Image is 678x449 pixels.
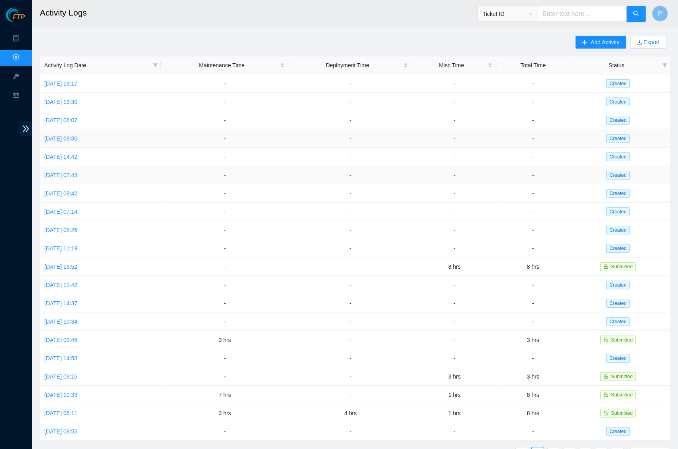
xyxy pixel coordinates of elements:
[44,209,77,215] a: [DATE] 07:14
[606,207,630,216] span: Created
[611,410,633,416] span: Submitted
[161,203,289,221] td: -
[497,221,569,239] td: -
[497,184,569,203] td: -
[44,264,77,270] a: [DATE] 13:52
[161,404,289,422] td: 3 hrs
[161,422,289,441] td: -
[412,203,497,221] td: -
[603,411,608,416] span: lock
[627,6,646,22] button: search
[412,422,497,441] td: -
[289,258,413,276] td: -
[412,239,497,258] td: -
[6,8,40,22] img: Akamai Technologies
[412,166,497,184] td: -
[289,239,413,258] td: -
[497,239,569,258] td: -
[483,8,533,20] span: Ticket ID
[497,148,569,166] td: -
[161,331,289,349] td: 3 hrs
[44,117,77,123] a: [DATE] 08:07
[44,300,77,306] a: [DATE] 14:37
[289,148,413,166] td: -
[289,166,413,184] td: -
[289,93,413,111] td: -
[412,349,497,367] td: -
[606,354,630,363] span: Created
[538,6,627,22] input: Enter text here...
[412,386,497,404] td: 1 hrs
[497,276,569,294] td: -
[289,221,413,239] td: -
[606,171,630,180] span: Created
[497,93,569,111] td: -
[497,367,569,386] td: 3 hrs
[603,338,608,342] span: lock
[662,63,667,68] span: filter
[289,294,413,312] td: -
[661,59,669,71] span: filter
[611,264,633,269] span: Submitted
[611,374,633,379] span: Submitted
[289,276,413,294] td: -
[161,111,289,129] td: -
[412,111,497,129] td: -
[44,355,77,361] a: [DATE] 14:58
[44,190,77,197] a: [DATE] 08:42
[412,74,497,93] td: -
[161,184,289,203] td: -
[412,258,497,276] td: 8 hrs
[161,148,289,166] td: -
[289,184,413,203] td: -
[289,404,413,422] td: 4 hrs
[289,74,413,93] td: -
[289,111,413,129] td: -
[606,281,630,289] span: Created
[161,129,289,148] td: -
[161,93,289,111] td: -
[161,166,289,184] td: -
[606,98,630,106] span: Created
[606,427,630,436] span: Created
[637,39,642,46] span: download
[412,312,497,331] td: -
[44,318,77,325] a: [DATE] 10:34
[642,39,660,45] a: Export
[497,404,569,422] td: 8 hrs
[606,134,630,143] span: Created
[497,111,569,129] td: -
[497,57,569,74] th: Total Time
[412,221,497,239] td: -
[161,221,289,239] td: -
[412,129,497,148] td: -
[44,392,77,398] a: [DATE] 10:33
[289,386,413,404] td: -
[44,282,77,288] a: [DATE] 11:42
[289,349,413,367] td: -
[658,9,662,19] span: P
[412,93,497,111] td: -
[44,99,77,105] a: [DATE] 13:30
[44,172,77,178] a: [DATE] 07:43
[44,154,77,160] a: [DATE] 14:42
[289,331,413,349] td: -
[20,121,32,136] span: double-right
[497,166,569,184] td: -
[606,317,630,326] span: Created
[161,294,289,312] td: -
[497,129,569,148] td: -
[603,374,608,379] span: lock
[606,226,630,234] span: Created
[412,184,497,203] td: -
[611,337,633,343] span: Submitted
[412,294,497,312] td: -
[44,373,77,380] a: [DATE] 09:15
[497,331,569,349] td: 3 hrs
[44,337,77,343] a: [DATE] 09:46
[161,239,289,258] td: -
[497,312,569,331] td: -
[603,392,608,397] span: lock
[497,74,569,93] td: -
[6,14,25,25] a: Akamai TechnologiesFTP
